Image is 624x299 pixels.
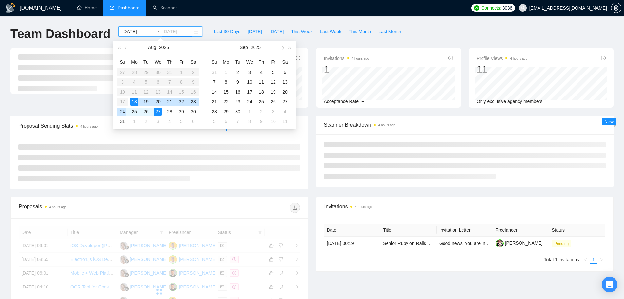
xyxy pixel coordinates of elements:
span: Last Month [378,28,401,35]
span: dashboard [110,5,114,10]
button: right [597,256,605,264]
div: 19 [269,88,277,96]
div: 28 [166,108,174,116]
td: Senior Ruby on Rails and Javascript Developer [380,237,437,250]
td: 2025-09-01 [220,67,232,77]
div: 1 [222,68,230,76]
button: Last 30 Days [210,26,244,37]
div: 7 [210,78,218,86]
td: 2025-09-17 [244,87,255,97]
button: 2025 [159,41,169,54]
div: 21 [166,98,174,106]
td: 2025-08-18 [128,97,140,107]
div: 21 [210,98,218,106]
span: setting [611,5,621,11]
div: 4 [166,117,174,125]
span: This Week [291,28,312,35]
td: 2025-09-02 [232,67,244,77]
div: 9 [234,78,242,86]
time: 4 hours ago [49,205,66,209]
th: Tu [232,57,244,67]
a: 1 [590,256,597,263]
div: 30 [189,108,197,116]
td: 2025-09-21 [208,97,220,107]
th: Freelancer [493,224,549,237]
button: Last Month [375,26,405,37]
div: 5 [269,68,277,76]
div: 9 [257,117,265,125]
td: 2025-09-05 [176,117,187,126]
span: Invitations [324,203,606,211]
th: Invitation Letter [437,224,493,237]
a: Senior Ruby on Rails and Javascript Developer [383,241,479,246]
td: 2025-09-02 [140,117,152,126]
div: 29 [178,108,185,116]
td: 2025-09-13 [279,77,291,87]
td: 2025-10-02 [255,107,267,117]
span: -- [361,99,364,104]
div: 3 [154,117,162,125]
td: 2025-09-06 [187,117,199,126]
div: 11 [477,63,528,75]
td: 2025-10-06 [220,117,232,126]
div: 26 [142,108,150,116]
input: End date [162,28,192,35]
button: [DATE] [244,26,266,37]
span: to [155,29,160,34]
th: Status [549,224,605,237]
td: 2025-09-24 [244,97,255,107]
div: 4 [257,68,265,76]
span: Profile Views [477,54,528,62]
div: 20 [281,88,289,96]
span: New [604,119,614,124]
td: 2025-08-29 [176,107,187,117]
td: 2025-09-14 [208,87,220,97]
div: 11 [281,117,289,125]
time: 4 hours ago [510,57,527,60]
button: Aug [148,41,156,54]
div: 25 [130,108,138,116]
td: 2025-08-19 [140,97,152,107]
td: 2025-08-28 [164,107,176,117]
td: 2025-09-11 [255,77,267,87]
div: 22 [222,98,230,106]
div: 20 [154,98,162,106]
time: 4 hours ago [80,125,98,128]
div: 18 [130,98,138,106]
div: 4 [281,108,289,116]
span: Scanner Breakdown [324,121,606,129]
div: 12 [269,78,277,86]
a: homeHome [77,5,97,11]
td: 2025-09-15 [220,87,232,97]
div: 16 [234,88,242,96]
td: 2025-09-04 [164,117,176,126]
th: Su [117,57,128,67]
button: This Month [345,26,375,37]
th: Tu [140,57,152,67]
div: 31 [119,117,126,125]
td: 2025-08-21 [164,97,176,107]
div: 14 [210,88,218,96]
span: Acceptance Rate [324,99,359,104]
div: 11 [257,78,265,86]
th: Sa [187,57,199,67]
td: 2025-10-01 [244,107,255,117]
button: [DATE] [266,26,287,37]
a: Pending [552,241,574,246]
td: 2025-09-25 [255,97,267,107]
td: 2025-09-01 [128,117,140,126]
th: Sa [279,57,291,67]
td: 2025-09-30 [232,107,244,117]
span: Connects: [481,4,501,11]
td: 2025-08-26 [140,107,152,117]
button: This Week [287,26,316,37]
td: 2025-09-22 [220,97,232,107]
span: Invitations [324,54,369,62]
div: 31 [210,68,218,76]
div: 27 [281,98,289,106]
div: 26 [269,98,277,106]
li: Total 1 invitations [544,256,579,264]
span: user [520,6,525,10]
div: 17 [246,88,254,96]
td: 2025-09-27 [279,97,291,107]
